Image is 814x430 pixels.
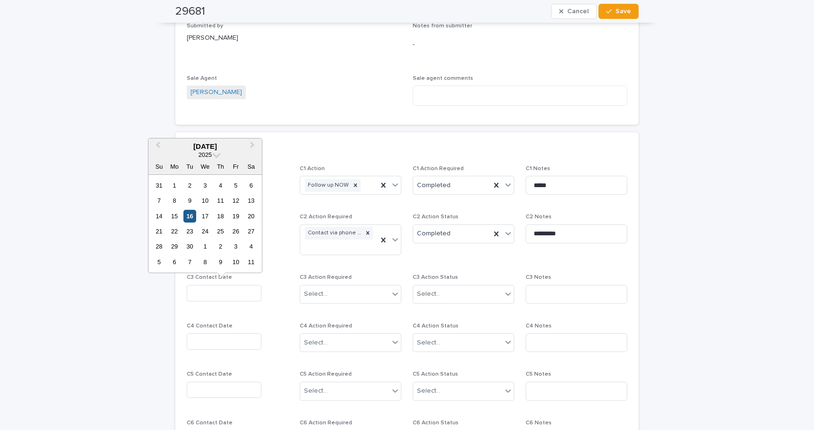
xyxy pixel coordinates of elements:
[245,160,258,173] div: Sa
[304,289,328,299] div: Select...
[183,194,196,207] div: Choose Tuesday, September 9th, 2025
[229,210,242,223] div: Choose Friday, September 19th, 2025
[168,225,181,238] div: Choose Monday, September 22nd, 2025
[526,371,551,377] span: C5 Notes
[229,225,242,238] div: Choose Friday, September 26th, 2025
[245,179,258,192] div: Choose Saturday, September 6th, 2025
[153,194,165,207] div: Choose Sunday, September 7th, 2025
[199,210,211,223] div: Choose Wednesday, September 17th, 2025
[417,386,441,396] div: Select...
[615,8,631,15] span: Save
[183,210,196,223] div: Choose Tuesday, September 16th, 2025
[168,240,181,253] div: Choose Monday, September 29th, 2025
[413,23,472,29] span: Notes from submitter
[598,4,639,19] button: Save
[300,420,352,426] span: C6 Action Required
[214,210,227,223] div: Choose Thursday, September 18th, 2025
[191,87,242,97] a: [PERSON_NAME]
[417,289,441,299] div: Select...
[567,8,589,15] span: Cancel
[175,5,205,18] h2: 29681
[246,139,261,155] button: Next Month
[300,371,352,377] span: C5 Action Required
[187,76,217,81] span: Sale Agent
[526,323,552,329] span: C4 Notes
[151,178,259,270] div: month 2025-09
[148,142,262,151] div: [DATE]
[304,386,328,396] div: Select...
[413,166,464,172] span: C1 Action Required
[305,227,363,240] div: Contact via phone call
[214,256,227,268] div: Choose Thursday, October 9th, 2025
[413,40,627,50] p: -
[187,420,233,426] span: C6 Contact Date
[187,323,233,329] span: C4 Contact Date
[214,160,227,173] div: Th
[153,256,165,268] div: Choose Sunday, October 5th, 2025
[168,179,181,192] div: Choose Monday, September 1st, 2025
[413,420,459,426] span: C6 Action Status
[300,275,352,280] span: C3 Action Required
[153,179,165,192] div: Choose Sunday, August 31st, 2025
[183,160,196,173] div: Tu
[300,166,325,172] span: C1 Action
[214,194,227,207] div: Choose Thursday, September 11th, 2025
[413,371,458,377] span: C5 Action Status
[199,194,211,207] div: Choose Wednesday, September 10th, 2025
[199,240,211,253] div: Choose Wednesday, October 1st, 2025
[526,420,552,426] span: C6 Notes
[413,214,459,220] span: C2 Action Status
[199,151,212,158] span: 2025
[199,160,211,173] div: We
[153,210,165,223] div: Choose Sunday, September 14th, 2025
[229,256,242,268] div: Choose Friday, October 10th, 2025
[526,166,550,172] span: C1 Notes
[245,240,258,253] div: Choose Saturday, October 4th, 2025
[229,194,242,207] div: Choose Friday, September 12th, 2025
[183,256,196,268] div: Choose Tuesday, October 7th, 2025
[187,33,401,43] p: [PERSON_NAME]
[526,214,552,220] span: C2 Notes
[153,160,165,173] div: Su
[187,371,232,377] span: C5 Contact Date
[168,256,181,268] div: Choose Monday, October 6th, 2025
[304,338,328,348] div: Select...
[229,160,242,173] div: Fr
[183,240,196,253] div: Choose Tuesday, September 30th, 2025
[168,194,181,207] div: Choose Monday, September 8th, 2025
[413,76,473,81] span: Sale agent comments
[300,323,352,329] span: C4 Action Required
[245,194,258,207] div: Choose Saturday, September 13th, 2025
[199,179,211,192] div: Choose Wednesday, September 3rd, 2025
[149,139,165,155] button: Previous Month
[551,4,597,19] button: Cancel
[417,181,450,190] span: Completed
[199,225,211,238] div: Choose Wednesday, September 24th, 2025
[214,225,227,238] div: Choose Thursday, September 25th, 2025
[413,275,458,280] span: C3 Action Status
[183,225,196,238] div: Choose Tuesday, September 23rd, 2025
[168,160,181,173] div: Mo
[245,256,258,268] div: Choose Saturday, October 11th, 2025
[168,210,181,223] div: Choose Monday, September 15th, 2025
[153,240,165,253] div: Choose Sunday, September 28th, 2025
[153,225,165,238] div: Choose Sunday, September 21st, 2025
[183,179,196,192] div: Choose Tuesday, September 2nd, 2025
[526,275,551,280] span: C3 Notes
[413,323,459,329] span: C4 Action Status
[245,210,258,223] div: Choose Saturday, September 20th, 2025
[417,229,450,239] span: Completed
[214,179,227,192] div: Choose Thursday, September 4th, 2025
[305,179,350,192] div: Follow up NOW
[417,338,441,348] div: Select...
[300,214,352,220] span: C2 Action Required
[187,23,223,29] span: Submitted by
[214,240,227,253] div: Choose Thursday, October 2nd, 2025
[245,225,258,238] div: Choose Saturday, September 27th, 2025
[229,179,242,192] div: Choose Friday, September 5th, 2025
[199,256,211,268] div: Choose Wednesday, October 8th, 2025
[229,240,242,253] div: Choose Friday, October 3rd, 2025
